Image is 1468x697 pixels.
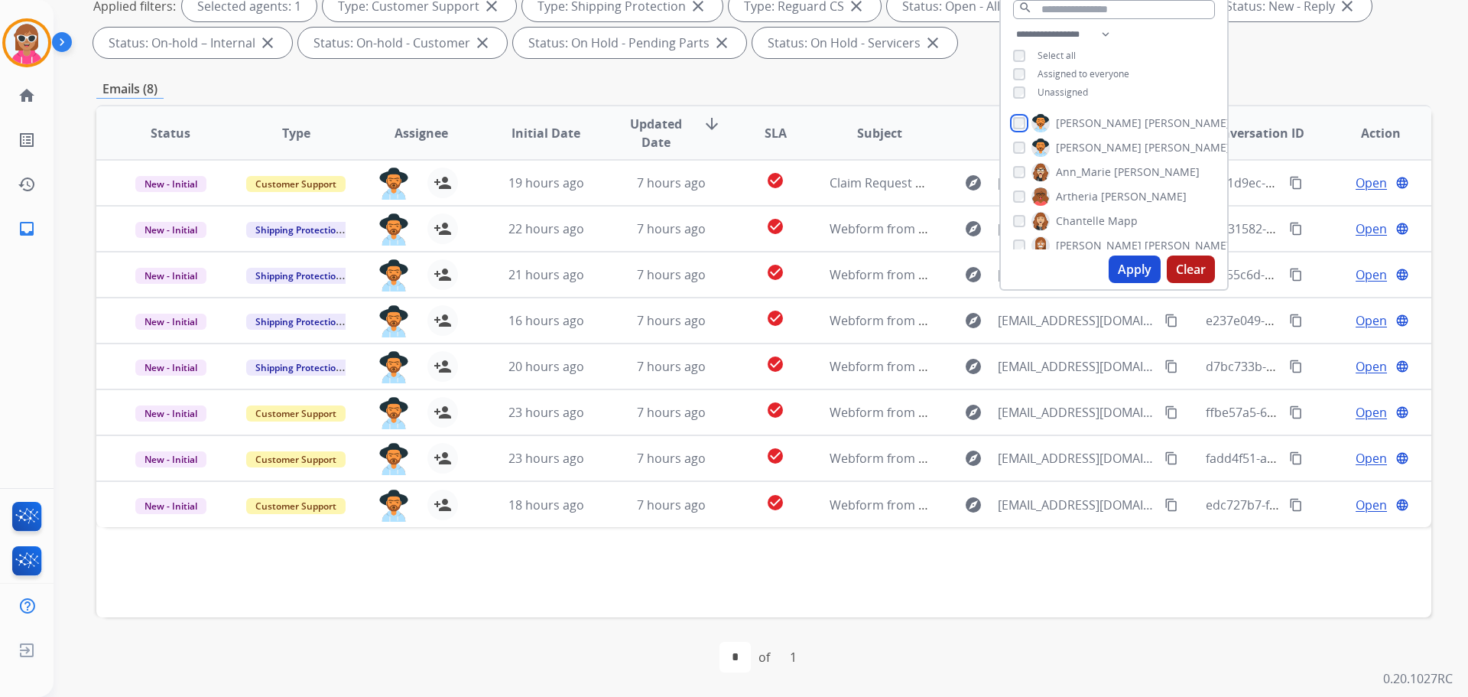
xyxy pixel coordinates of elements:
mat-icon: close [713,34,731,52]
span: [EMAIL_ADDRESS][DOMAIN_NAME] [998,220,1155,238]
mat-icon: close [258,34,277,52]
mat-icon: explore [964,265,982,284]
img: agent-avatar [378,259,409,292]
img: agent-avatar [378,305,409,337]
div: Status: On Hold - Pending Parts [513,28,746,58]
mat-icon: arrow_downward [703,115,721,133]
span: ffbe57a5-6149-4ed3-b11b-77b9316aa6fd [1206,404,1437,421]
mat-icon: explore [964,449,982,467]
mat-icon: content_copy [1164,405,1178,419]
span: Chantelle [1056,213,1105,229]
mat-icon: close [924,34,942,52]
span: Webform from [EMAIL_ADDRESS][DOMAIN_NAME] on [DATE] [830,404,1176,421]
span: Open [1356,449,1387,467]
span: Webform from [EMAIL_ADDRESS][DOMAIN_NAME] on [DATE] [830,266,1176,283]
mat-icon: content_copy [1164,451,1178,465]
mat-icon: explore [964,220,982,238]
span: Webform from [EMAIL_ADDRESS][DOMAIN_NAME] on [DATE] [830,220,1176,237]
mat-icon: content_copy [1289,222,1303,236]
span: New - Initial [135,405,206,422]
mat-icon: content_copy [1289,451,1303,465]
mat-icon: history [18,175,36,194]
span: [PERSON_NAME] [1056,238,1142,253]
mat-icon: content_copy [1289,405,1303,419]
span: Unassigned [1038,86,1088,99]
span: 23 hours ago [508,450,584,467]
span: 22 hours ago [508,220,584,237]
span: Artheria [1056,189,1098,204]
span: Mapp [1108,213,1138,229]
span: edc727b7-f26f-490f-9622-f94d73c1acb6 [1206,497,1430,513]
p: Emails (8) [96,80,164,99]
span: Assignee [395,124,448,142]
img: agent-avatar [378,397,409,429]
mat-icon: person_add [434,496,452,514]
span: Shipping Protection [246,222,351,238]
mat-icon: check_circle [766,355,784,373]
mat-icon: person_add [434,174,452,192]
span: Claim Request – Extend Protection Plan [830,174,1057,191]
span: Webform from [EMAIL_ADDRESS][DOMAIN_NAME] on [DATE] [830,358,1176,375]
span: 20 hours ago [508,358,584,375]
div: Status: On Hold - Servicers [752,28,957,58]
div: Status: On-hold - Customer [298,28,507,58]
span: Initial Date [512,124,580,142]
img: agent-avatar [378,168,409,200]
span: [PERSON_NAME] [1145,140,1230,155]
span: [EMAIL_ADDRESS][DOMAIN_NAME] [998,311,1155,330]
span: 7 hours ago [637,404,706,421]
span: [PERSON_NAME] [1145,238,1230,253]
img: agent-avatar [378,443,409,475]
span: [PERSON_NAME] [1101,189,1187,204]
mat-icon: check_circle [766,447,784,465]
span: Select all [1038,49,1076,62]
mat-icon: language [1395,268,1409,282]
span: 7 hours ago [637,266,706,283]
mat-icon: content_copy [1164,498,1178,512]
span: d7bc733b-9506-4bef-865d-c5bcfc6f4d82 [1206,358,1434,375]
mat-icon: person_add [434,449,452,467]
span: [EMAIL_ADDRESS][DOMAIN_NAME] [998,265,1155,284]
span: [EMAIL_ADDRESS][DOMAIN_NAME] [998,403,1155,422]
span: e237e049-81c3-4ac3-8559-98b60cb25745 [1206,312,1440,329]
span: Assigned to everyone [1038,67,1129,80]
span: 7 hours ago [637,174,706,191]
p: 0.20.1027RC [1383,669,1453,688]
span: Open [1356,174,1387,192]
mat-icon: language [1395,360,1409,373]
span: New - Initial [135,268,206,284]
span: [PERSON_NAME] [1056,140,1142,155]
mat-icon: content_copy [1289,498,1303,512]
mat-icon: check_circle [766,217,784,236]
span: 23 hours ago [508,404,584,421]
mat-icon: check_circle [766,171,784,190]
img: agent-avatar [378,213,409,246]
span: [EMAIL_ADDRESS][DOMAIN_NAME] [998,357,1155,376]
span: Open [1356,311,1387,330]
mat-icon: explore [964,357,982,376]
mat-icon: content_copy [1164,314,1178,327]
span: Open [1356,220,1387,238]
span: fadd4f51-a0e9-49db-bdf0-4f7f0b6c9b92 [1206,450,1431,467]
mat-icon: content_copy [1164,360,1178,373]
span: Webform from [EMAIL_ADDRESS][DOMAIN_NAME] on [DATE] [830,450,1176,467]
span: [EMAIL_ADDRESS][DOMAIN_NAME] [998,174,1155,192]
span: Customer Support [246,451,346,467]
mat-icon: language [1395,405,1409,419]
span: 7 hours ago [637,450,706,467]
span: Webform from [EMAIL_ADDRESS][DOMAIN_NAME] on [DATE] [830,312,1176,329]
mat-icon: check_circle [766,401,784,419]
span: Type [282,124,310,142]
span: Webform from [EMAIL_ADDRESS][DOMAIN_NAME] on [DATE] [830,497,1176,513]
mat-icon: list_alt [18,131,36,149]
mat-icon: language [1395,222,1409,236]
mat-icon: content_copy [1289,268,1303,282]
mat-icon: language [1395,498,1409,512]
span: New - Initial [135,176,206,192]
mat-icon: inbox [18,220,36,238]
span: Status [151,124,190,142]
mat-icon: language [1395,451,1409,465]
span: Customer Support [246,498,346,514]
span: [EMAIL_ADDRESS][DOMAIN_NAME] [998,449,1155,467]
mat-icon: explore [964,174,982,192]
